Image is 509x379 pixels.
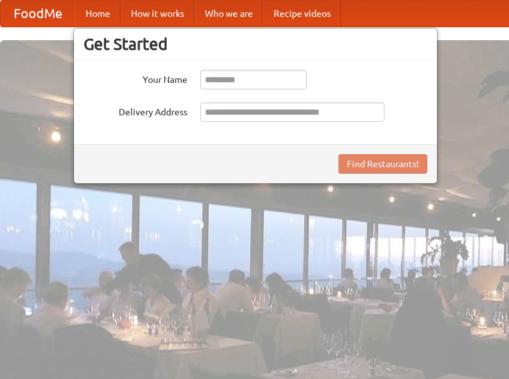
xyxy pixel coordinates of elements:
[1,1,75,27] a: FoodMe
[263,1,341,27] a: Recipe videos
[84,34,427,54] h3: Get Started
[338,154,427,174] button: Find Restaurants!
[121,1,195,27] a: How it works
[195,1,263,27] a: Who we are
[75,1,121,27] a: Home
[84,70,187,86] label: Your Name
[84,102,187,119] label: Delivery Address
